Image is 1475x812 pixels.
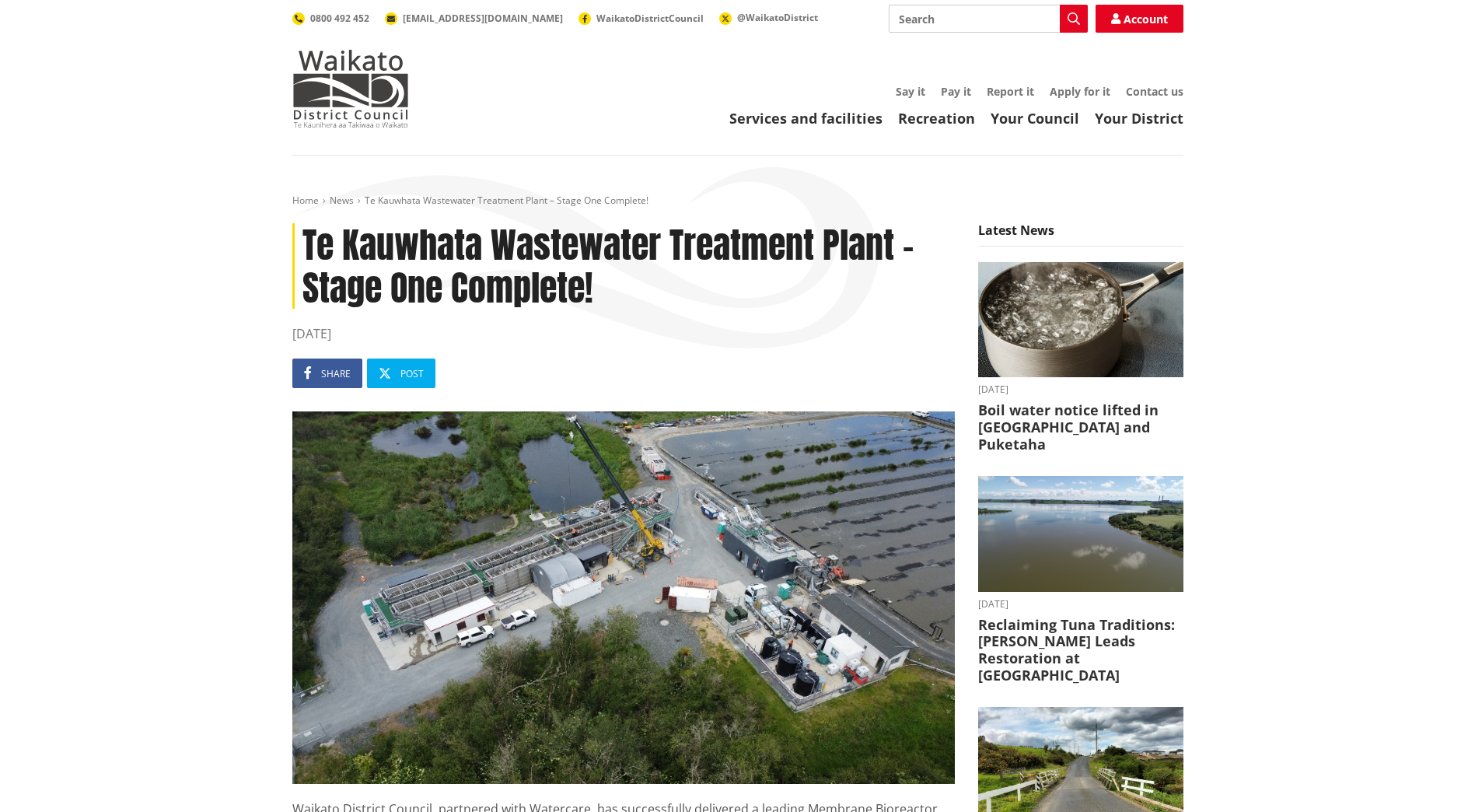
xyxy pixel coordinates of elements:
[292,50,409,128] img: Waikato District Council - Te Kaunihera aa Takiwaa o Waikato
[596,12,704,25] span: WaikatoDistrictCouncil
[321,367,351,380] span: Share
[292,359,362,388] a: Share
[898,109,975,128] a: Recreation
[400,367,424,380] span: Post
[1050,84,1110,99] a: Apply for it
[737,11,818,24] span: @WaikatoDistrict
[310,12,369,25] span: 0800 492 452
[978,476,1183,592] img: Waahi Lake
[578,12,704,25] a: WaikatoDistrictCouncil
[729,109,883,128] a: Services and facilities
[292,324,955,343] time: [DATE]
[978,262,1183,378] img: boil water notice
[978,600,1183,609] time: [DATE]
[978,223,1183,247] h5: Latest News
[292,12,369,25] a: 0800 492 452
[292,194,319,207] a: Home
[978,476,1183,684] a: [DATE] Reclaiming Tuna Traditions: [PERSON_NAME] Leads Restoration at [GEOGRAPHIC_DATA]
[978,402,1183,453] h3: Boil water notice lifted in [GEOGRAPHIC_DATA] and Puketaha
[1126,84,1183,99] a: Contact us
[385,12,563,25] a: [EMAIL_ADDRESS][DOMAIN_NAME]
[365,194,648,207] span: Te Kauwhata Wastewater Treatment Plant – Stage One Complete!
[719,11,818,24] a: @WaikatoDistrict
[991,109,1079,128] a: Your Council
[1095,109,1183,128] a: Your District
[889,5,1088,33] input: Search input
[403,12,563,25] span: [EMAIL_ADDRESS][DOMAIN_NAME]
[330,194,354,207] a: News
[978,262,1183,453] a: boil water notice gordonton puketaha [DATE] Boil water notice lifted in [GEOGRAPHIC_DATA] and Puk...
[292,194,1183,208] nav: breadcrumb
[896,84,925,99] a: Say it
[1096,5,1183,33] a: Account
[978,385,1183,394] time: [DATE]
[941,84,971,99] a: Pay it
[292,411,955,784] img: DJI_0619
[987,84,1034,99] a: Report it
[367,359,435,388] a: Post
[978,617,1183,684] h3: Reclaiming Tuna Traditions: [PERSON_NAME] Leads Restoration at [GEOGRAPHIC_DATA]
[292,223,955,309] h1: Te Kauwhata Wastewater Treatment Plant – Stage One Complete!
